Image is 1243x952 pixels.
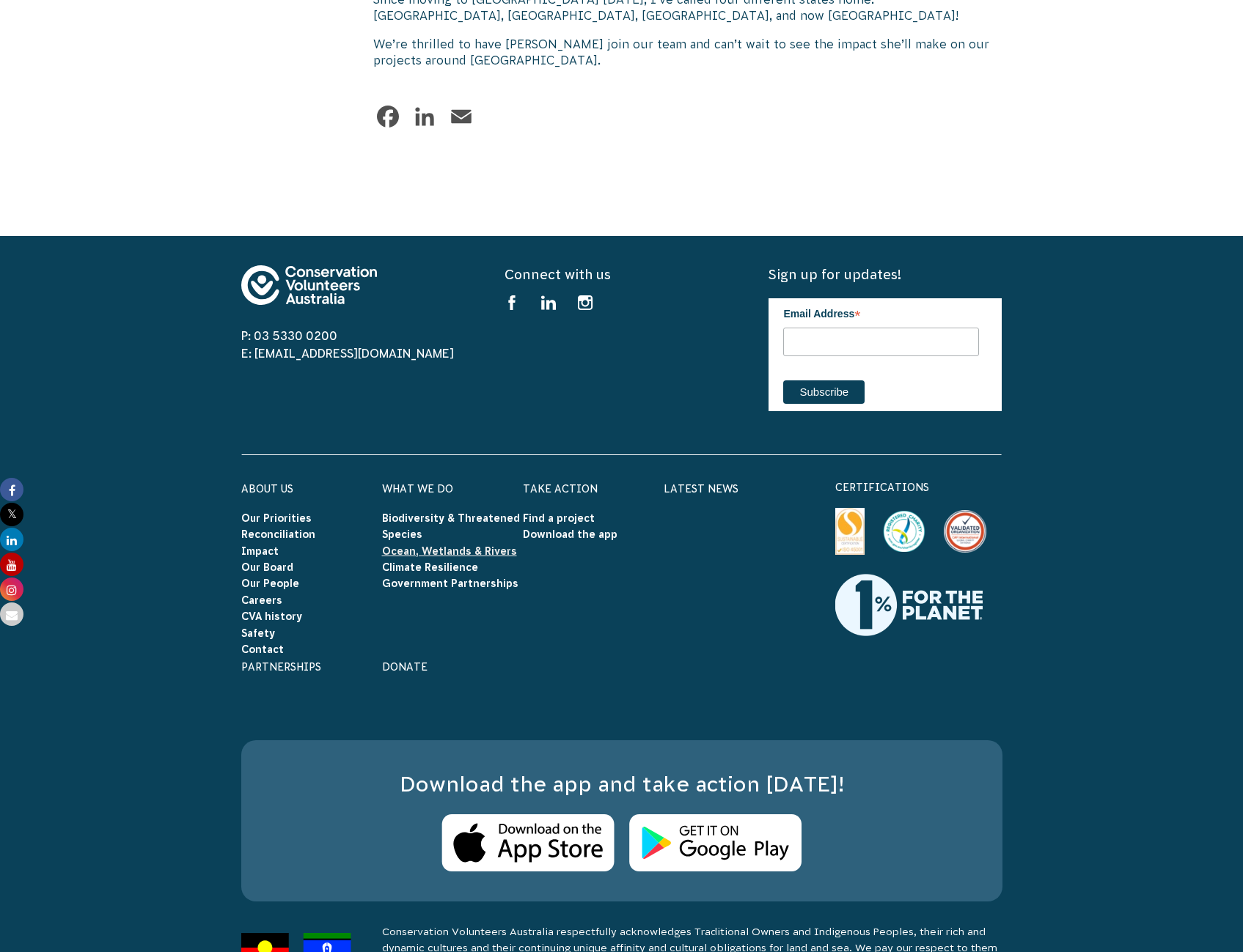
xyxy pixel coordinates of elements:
[629,814,802,872] img: Android Store Logo
[241,528,315,540] a: Reconciliation
[241,627,275,639] a: Safety
[783,380,865,404] input: Subscribe
[523,512,595,524] a: Find a project
[241,661,321,673] a: Partnerships
[373,36,1002,69] p: We’re thrilled to have [PERSON_NAME] join our team and can’t wait to see the impact she’ll make o...
[241,594,282,606] a: Careers
[441,814,615,872] img: Apple Store Logo
[241,483,293,495] a: About Us
[783,298,979,326] label: Email Address
[382,578,518,589] a: Government Partnerships
[382,512,520,540] a: Biodiversity & Threatened Species
[241,347,454,360] a: E: [EMAIL_ADDRESS][DOMAIN_NAME]
[410,102,439,131] a: LinkedIn
[664,483,738,495] a: Latest News
[241,578,299,589] a: Our People
[382,545,517,557] a: Ocean, Wetlands & Rivers
[241,512,312,524] a: Our Priorities
[447,102,476,131] a: Email
[382,661,428,673] a: Donate
[241,329,337,342] a: P: 03 5330 0200
[241,265,377,305] img: logo-footer.svg
[769,265,1002,284] h5: Sign up for updates!
[271,770,973,800] h3: Download the app and take action [DATE]!
[241,561,293,573] a: Our Board
[241,545,279,557] a: Impact
[523,483,598,495] a: Take Action
[835,479,1002,496] p: certifications
[505,265,738,284] h5: Connect with us
[523,528,617,540] a: Download the app
[241,643,284,655] a: Contact
[382,483,453,495] a: What We Do
[373,102,403,131] a: Facebook
[241,610,302,622] a: CVA history
[382,561,478,573] a: Climate Resilience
